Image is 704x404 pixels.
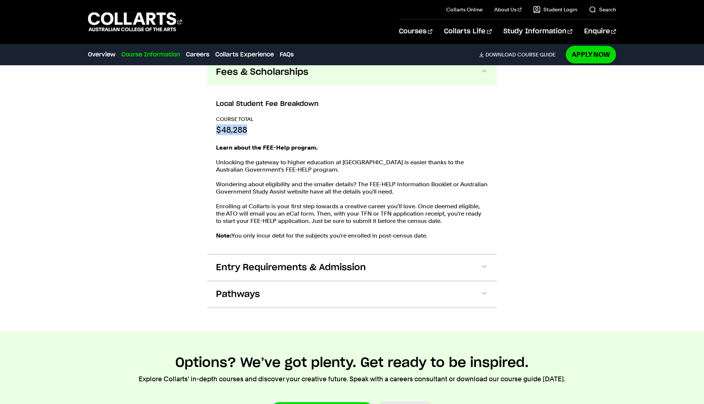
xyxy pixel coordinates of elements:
h2: Options? We’ve got plenty. Get ready to be inspired. [175,355,529,371]
a: Overview [88,50,115,59]
a: Search [589,6,616,13]
h3: Local Student Fee Breakdown [216,99,488,109]
a: Courses [399,19,432,44]
strong: Learn about the FEE-Help program. [216,144,318,151]
a: Course Information [121,50,180,59]
button: Pathways [207,281,497,308]
p: COURSE TOTAL [216,115,253,123]
a: About Us [494,6,521,13]
span: Pathways [216,289,260,300]
p: $48,288 [216,124,253,135]
span: Download [485,51,516,58]
a: Study Information [503,19,572,44]
a: Enquire [584,19,616,44]
a: FAQs [280,50,294,59]
span: Fees & Scholarships [216,66,308,78]
div: Go to homepage [88,11,182,32]
a: Collarts Online [446,6,483,13]
div: Fees & Scholarships [207,85,497,254]
p: Unlocking the gateway to higher education at [GEOGRAPHIC_DATA] is easier thanks to the Australian... [216,159,488,173]
p: You only incur debt for the subjects you're enrolled in post-census date. [216,232,488,239]
a: DownloadCourse Guide [479,51,561,58]
p: Explore Collarts' in-depth courses and discover your creative future. Speak with a careers consul... [139,374,565,384]
a: Collarts Life [444,19,491,44]
p: Wondering about eligibility and the smaller details? The FEE-HELP Information Booklet or Australi... [216,181,488,195]
button: Entry Requirements & Admission [207,254,497,281]
a: Student Login [533,6,577,13]
button: Fees & Scholarships [207,59,497,85]
span: Entry Requirements & Admission [216,262,366,273]
a: Collarts Experience [215,50,274,59]
a: Apply Now [566,46,616,63]
p: Enrolling at Collarts is your first step towards a creative career you’ll love. Once deemed eligi... [216,203,488,225]
strong: Note: [216,232,231,239]
a: Careers [186,50,209,59]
